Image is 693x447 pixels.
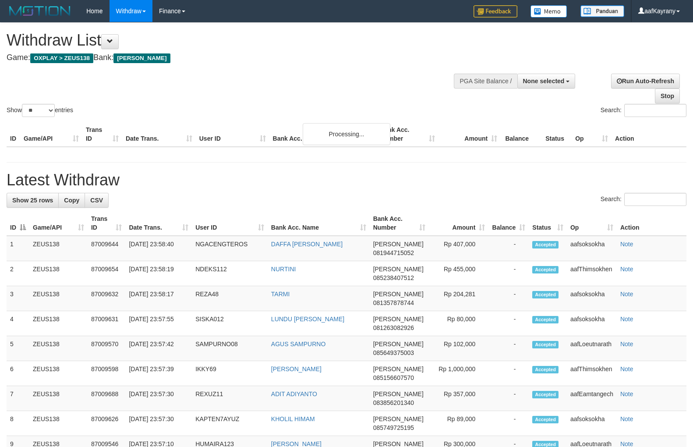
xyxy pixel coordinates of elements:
[488,411,529,436] td: -
[192,336,268,361] td: SAMPURNO08
[620,415,633,422] a: Note
[192,211,268,236] th: User ID: activate to sort column ascending
[85,193,109,208] a: CSV
[271,266,296,273] a: NURTINI
[567,236,617,261] td: aafsoksokha
[655,89,680,103] a: Stop
[373,415,424,422] span: [PERSON_NAME]
[271,415,315,422] a: KHOLIL HIMAM
[429,336,488,361] td: Rp 102,000
[488,386,529,411] td: -
[612,122,686,147] th: Action
[373,424,414,431] span: Copy 085749725195 to clipboard
[488,361,529,386] td: -
[20,122,82,147] th: Game/API
[22,104,55,117] select: Showentries
[529,211,567,236] th: Status: activate to sort column ascending
[64,197,79,204] span: Copy
[7,361,29,386] td: 6
[373,365,424,372] span: [PERSON_NAME]
[29,261,88,286] td: ZEUS138
[501,122,542,147] th: Balance
[7,4,73,18] img: MOTION_logo.png
[7,193,59,208] a: Show 25 rows
[271,390,317,397] a: ADIT ADIYANTO
[29,336,88,361] td: ZEUS138
[192,386,268,411] td: REXUZ11
[620,241,633,248] a: Note
[58,193,85,208] a: Copy
[620,341,633,348] a: Note
[517,74,576,89] button: None selected
[370,211,429,236] th: Bank Acc. Number: activate to sort column ascending
[271,291,290,298] a: TARMI
[567,261,617,286] td: aafThimsokhen
[620,266,633,273] a: Note
[567,386,617,411] td: aafEamtangech
[454,74,517,89] div: PGA Site Balance /
[373,274,414,281] span: Copy 085238407512 to clipboard
[373,324,414,331] span: Copy 081263082926 to clipboard
[620,291,633,298] a: Note
[532,291,559,298] span: Accepted
[567,411,617,436] td: aafsoksokha
[373,399,414,406] span: Copy 083856201340 to clipboard
[88,361,125,386] td: 87009598
[125,261,192,286] td: [DATE] 23:58:19
[7,386,29,411] td: 7
[488,286,529,311] td: -
[488,261,529,286] td: -
[29,286,88,311] td: ZEUS138
[532,266,559,273] span: Accepted
[113,53,170,63] span: [PERSON_NAME]
[624,193,686,206] input: Search:
[7,311,29,336] td: 4
[7,286,29,311] td: 3
[29,386,88,411] td: ZEUS138
[601,193,686,206] label: Search:
[7,104,73,117] label: Show entries
[271,365,322,372] a: [PERSON_NAME]
[271,241,343,248] a: DAFFA [PERSON_NAME]
[488,311,529,336] td: -
[567,286,617,311] td: aafsoksokha
[429,386,488,411] td: Rp 357,000
[192,411,268,436] td: KAPTEN7AYUZ
[429,411,488,436] td: Rp 89,000
[192,286,268,311] td: REZA48
[30,53,93,63] span: OXPLAY > ZEUS138
[429,311,488,336] td: Rp 80,000
[192,361,268,386] td: IKKY69
[269,122,377,147] th: Bank Acc. Name
[271,341,325,348] a: AGUS SAMPURNO
[373,291,424,298] span: [PERSON_NAME]
[532,341,559,348] span: Accepted
[192,311,268,336] td: SISKA012
[88,411,125,436] td: 87009626
[567,211,617,236] th: Op: activate to sort column ascending
[88,286,125,311] td: 87009632
[7,53,453,62] h4: Game: Bank:
[532,366,559,373] span: Accepted
[620,390,633,397] a: Note
[90,197,103,204] span: CSV
[373,316,424,323] span: [PERSON_NAME]
[271,316,344,323] a: LUNDU [PERSON_NAME]
[532,391,559,398] span: Accepted
[572,122,612,147] th: Op
[7,336,29,361] td: 5
[125,311,192,336] td: [DATE] 23:57:55
[373,299,414,306] span: Copy 081357878744 to clipboard
[373,249,414,256] span: Copy 081944715052 to clipboard
[7,411,29,436] td: 8
[601,104,686,117] label: Search:
[125,361,192,386] td: [DATE] 23:57:39
[125,386,192,411] td: [DATE] 23:57:30
[192,261,268,286] td: NDEKS112
[488,236,529,261] td: -
[532,416,559,423] span: Accepted
[617,211,686,236] th: Action
[429,361,488,386] td: Rp 1,000,000
[88,311,125,336] td: 87009631
[88,261,125,286] td: 87009654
